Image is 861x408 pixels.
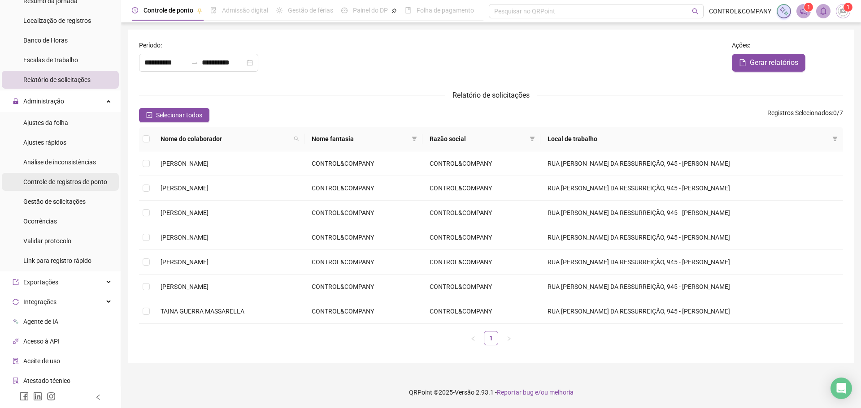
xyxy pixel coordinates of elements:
[528,132,537,146] span: filter
[831,378,852,399] div: Open Intercom Messenger
[23,318,58,325] span: Agente de IA
[33,392,42,401] span: linkedin
[13,98,19,104] span: lock
[47,392,56,401] span: instagram
[732,40,756,50] label: :
[13,279,19,285] span: export
[540,225,843,250] td: RUA [PERSON_NAME] DA RESSURREIÇÃO, 945 - [PERSON_NAME]
[692,8,699,15] span: search
[23,338,60,345] span: Acesso à API
[767,108,843,122] span: : 0 / 7
[422,201,540,225] td: CONTROL&COMPANY
[161,258,209,266] span: [PERSON_NAME]
[540,299,843,324] td: RUA [PERSON_NAME] DA RESSURREIÇÃO, 945 - [PERSON_NAME]
[506,336,512,341] span: right
[191,59,198,66] span: to
[470,336,476,341] span: left
[422,151,540,176] td: CONTROL&COMPANY
[844,3,852,12] sup: Atualize o seu contato no menu Meus Dados
[540,250,843,275] td: RUA [PERSON_NAME] DA RESSURREIÇÃO, 945 - [PERSON_NAME]
[466,331,480,345] button: left
[410,132,419,146] span: filter
[23,218,57,225] span: Ocorrências
[304,225,422,250] td: CONTROL&COMPANY
[304,176,422,201] td: CONTROL&COMPANY
[23,37,68,44] span: Banco de Horas
[139,40,168,50] label: :
[341,7,348,13] span: dashboard
[422,225,540,250] td: CONTROL&COMPANY
[161,185,209,192] span: [PERSON_NAME]
[709,6,771,16] span: CONTROL&COMPANY
[23,17,91,24] span: Localização de registros
[23,257,91,264] span: Link para registro rápido
[20,392,29,401] span: facebook
[23,56,78,64] span: Escalas de trabalho
[422,250,540,275] td: CONTROL&COMPANY
[540,151,843,176] td: RUA [PERSON_NAME] DA RESSURREIÇÃO, 945 - [PERSON_NAME]
[161,209,209,216] span: [PERSON_NAME]
[412,136,417,142] span: filter
[767,109,832,116] span: Registros Selecionados
[95,394,101,400] span: left
[288,7,333,14] span: Gestão de férias
[23,159,96,166] span: Análise de inconsistências
[139,40,161,50] span: Período
[422,275,540,299] td: CONTROL&COMPANY
[304,151,422,176] td: CONTROL&COMPANY
[292,132,301,146] span: search
[191,59,198,66] span: swap-right
[540,275,843,299] td: RUA [PERSON_NAME] DA RESSURREIÇÃO, 945 - [PERSON_NAME]
[452,91,530,99] span: Relatório de solicitações
[23,298,57,305] span: Integrações
[139,108,209,122] button: Selecionar todos
[391,8,397,13] span: pushpin
[23,139,66,146] span: Ajustes rápidos
[484,331,498,345] a: 1
[13,378,19,384] span: solution
[405,7,411,13] span: book
[210,7,217,13] span: file-done
[502,331,516,345] li: Próxima página
[121,377,861,408] footer: QRPoint © 2025 - 2.93.1 -
[312,134,408,144] span: Nome fantasia
[819,7,827,15] span: bell
[23,357,60,365] span: Aceite de uso
[831,132,839,146] span: filter
[779,6,789,16] img: sparkle-icon.fc2bf0ac1784a2077858766a79e2daf3.svg
[13,299,19,305] span: sync
[222,7,268,14] span: Admissão digital
[417,7,474,14] span: Folha de pagamento
[540,201,843,225] td: RUA [PERSON_NAME] DA RESSURREIÇÃO, 945 - [PERSON_NAME]
[750,57,798,68] span: Gerar relatórios
[161,283,209,290] span: [PERSON_NAME]
[422,176,540,201] td: CONTROL&COMPANY
[294,136,299,142] span: search
[13,338,19,344] span: api
[13,358,19,364] span: audit
[353,7,388,14] span: Painel do DP
[23,76,91,83] span: Relatório de solicitações
[484,331,498,345] li: 1
[161,234,209,241] span: [PERSON_NAME]
[304,201,422,225] td: CONTROL&COMPANY
[23,198,86,205] span: Gestão de solicitações
[146,112,152,118] span: check-square
[497,389,574,396] span: Reportar bug e/ou melhoria
[161,134,290,144] span: Nome do colaborador
[548,134,829,144] span: Local de trabalho
[430,134,526,144] span: Razão social
[502,331,516,345] button: right
[197,8,202,13] span: pushpin
[836,4,850,18] img: 3774
[304,275,422,299] td: CONTROL&COMPANY
[832,136,838,142] span: filter
[143,7,193,14] span: Controle de ponto
[732,54,805,72] button: Gerar relatórios
[530,136,535,142] span: filter
[739,59,746,66] span: file
[732,40,749,50] span: Ações
[804,3,813,12] sup: 1
[304,299,422,324] td: CONTROL&COMPANY
[23,119,68,126] span: Ajustes da folha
